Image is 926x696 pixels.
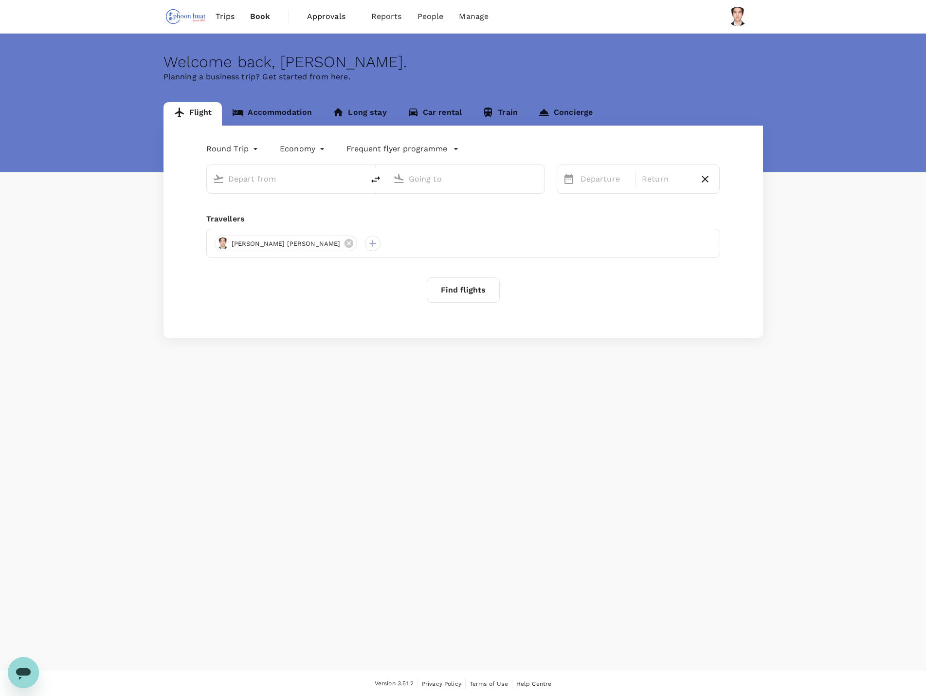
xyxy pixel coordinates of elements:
[216,11,235,22] span: Trips
[206,213,720,225] div: Travellers
[728,7,747,26] img: Ye Hong Sean Wong
[397,102,472,126] a: Car rental
[418,11,444,22] span: People
[280,141,327,157] div: Economy
[163,6,208,27] img: Phoon Huat PTE. LTD.
[427,277,500,303] button: Find flights
[206,141,261,157] div: Round Trip
[8,657,39,688] iframe: Button to launch messaging window
[642,173,691,185] p: Return
[226,239,346,249] span: [PERSON_NAME] [PERSON_NAME]
[322,102,397,126] a: Long stay
[422,678,461,689] a: Privacy Policy
[346,143,459,155] button: Frequent flyer programme
[215,236,357,251] div: [PERSON_NAME] [PERSON_NAME]
[470,680,508,687] span: Terms of Use
[307,11,356,22] span: Approvals
[163,102,222,126] a: Flight
[581,173,630,185] p: Departure
[217,238,229,249] img: avatar-67ef3868951fe.jpeg
[409,171,524,186] input: Going to
[470,678,508,689] a: Terms of Use
[375,679,414,689] span: Version 3.51.2
[422,680,461,687] span: Privacy Policy
[228,171,344,186] input: Depart from
[528,102,603,126] a: Concierge
[222,102,322,126] a: Accommodation
[346,143,447,155] p: Frequent flyer programme
[163,53,763,71] div: Welcome back , [PERSON_NAME] .
[250,11,271,22] span: Book
[459,11,489,22] span: Manage
[516,678,552,689] a: Help Centre
[163,71,763,83] p: Planning a business trip? Get started from here.
[472,102,528,126] a: Train
[357,178,359,180] button: Open
[371,11,402,22] span: Reports
[538,178,540,180] button: Open
[364,168,387,191] button: delete
[516,680,552,687] span: Help Centre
